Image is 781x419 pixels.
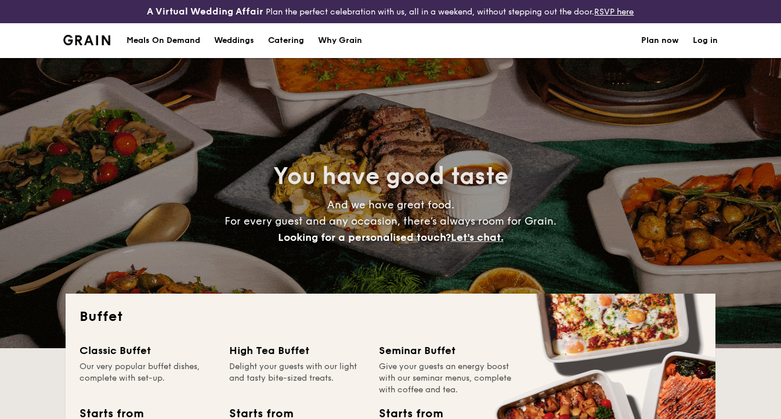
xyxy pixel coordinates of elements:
[229,361,365,396] div: Delight your guests with our light and tasty bite-sized treats.
[79,361,215,396] div: Our very popular buffet dishes, complete with set-up.
[214,23,254,58] div: Weddings
[641,23,679,58] a: Plan now
[63,35,110,45] img: Grain
[268,23,304,58] h1: Catering
[379,361,515,396] div: Give your guests an energy boost with our seminar menus, complete with coffee and tea.
[379,342,515,359] div: Seminar Buffet
[63,35,110,45] a: Logotype
[318,23,362,58] div: Why Grain
[207,23,261,58] a: Weddings
[261,23,311,58] a: Catering
[225,198,556,244] span: And we have great food. For every guest and any occasion, there’s always room for Grain.
[126,23,200,58] div: Meals On Demand
[451,231,504,244] span: Let's chat.
[79,342,215,359] div: Classic Buffet
[120,23,207,58] a: Meals On Demand
[229,342,365,359] div: High Tea Buffet
[594,7,634,17] a: RSVP here
[130,5,650,19] div: Plan the perfect celebration with us, all in a weekend, without stepping out the door.
[693,23,718,58] a: Log in
[278,231,451,244] span: Looking for a personalised touch?
[79,308,702,326] h2: Buffet
[147,5,263,19] h4: A Virtual Wedding Affair
[311,23,369,58] a: Why Grain
[273,162,508,190] span: You have good taste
